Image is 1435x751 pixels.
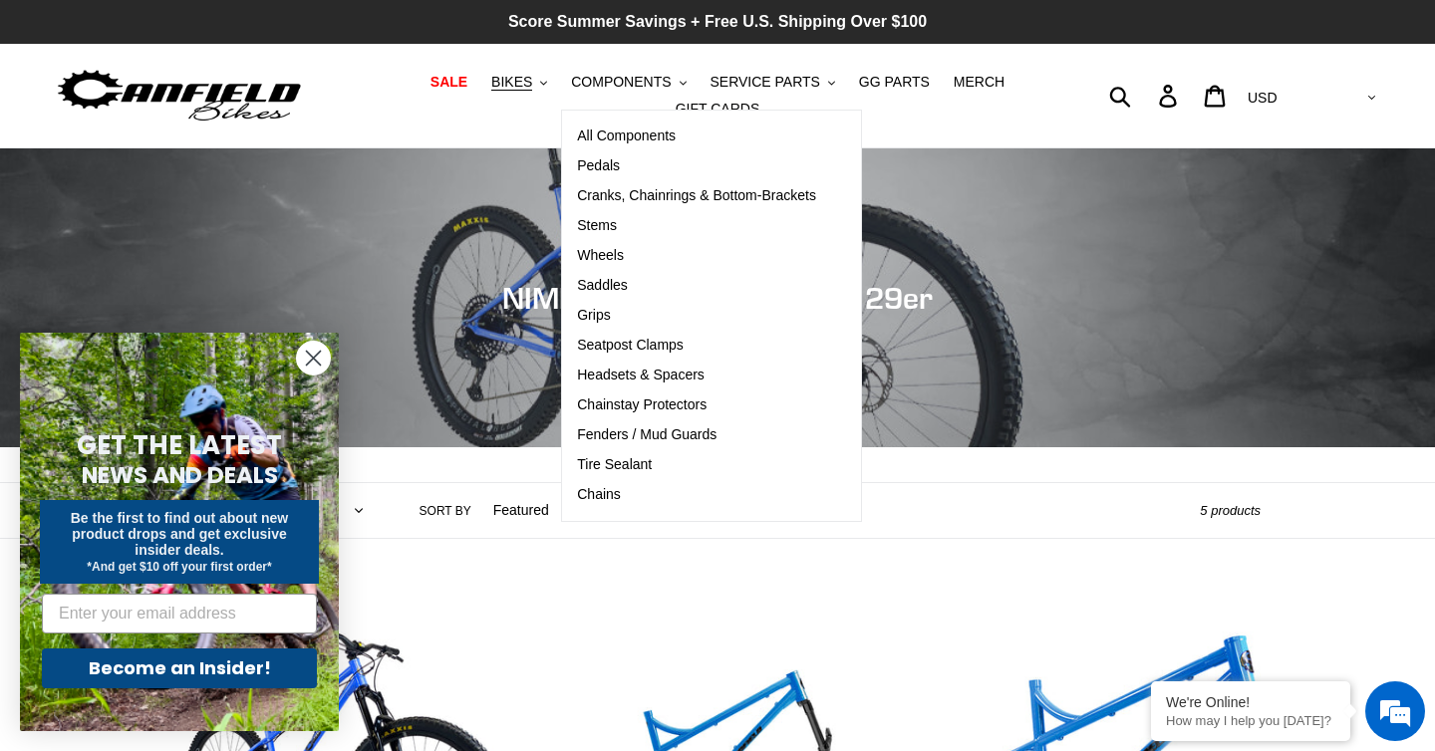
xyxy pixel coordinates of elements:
span: Stems [577,217,617,234]
div: Navigation go back [22,110,52,139]
a: Grips [562,301,831,331]
div: Minimize live chat window [327,10,375,58]
a: MERCH [944,69,1014,96]
img: Canfield Bikes [55,65,304,127]
a: Chainstay Protectors [562,390,831,420]
span: SERVICE PARTS [710,74,819,91]
a: SALE [421,69,477,96]
span: Cranks, Chainrings & Bottom-Brackets [577,187,816,204]
input: Enter your email address [42,594,317,633]
span: Pedals [577,157,620,174]
input: Search [1120,74,1171,118]
span: *And get $10 off your first order* [87,560,271,574]
button: SERVICE PARTS [700,69,844,96]
span: NEWS AND DEALS [82,459,278,491]
a: Wheels [562,241,831,271]
button: Close dialog [296,341,331,375]
img: d_696896380_company_1647369064580_696896380 [64,100,114,149]
span: We're online! [116,251,275,452]
a: Saddles [562,271,831,301]
button: COMPONENTS [561,69,696,96]
span: MERCH [954,74,1004,91]
span: GIFT CARDS [676,101,760,118]
span: Headsets & Spacers [577,367,705,383]
span: NIMBLE 9 - Steel Hardtail 29er [502,280,933,316]
textarea: Type your message and hit 'Enter' [10,544,380,614]
a: Pedals [562,151,831,181]
span: Seatpost Clamps [577,337,684,354]
a: Seatpost Clamps [562,331,831,361]
span: Grips [577,307,610,324]
div: Chat with us now [134,112,365,137]
span: GET THE LATEST [77,427,282,463]
span: 5 products [1200,503,1261,518]
a: GIFT CARDS [666,96,770,123]
a: All Components [562,122,831,151]
span: Saddles [577,277,628,294]
a: Chains [562,480,831,510]
span: SALE [430,74,467,91]
p: How may I help you today? [1166,713,1335,728]
a: Headsets & Spacers [562,361,831,390]
button: BIKES [481,69,557,96]
span: Chainstay Protectors [577,396,707,413]
span: Tire Sealant [577,456,652,473]
span: COMPONENTS [571,74,671,91]
a: Tire Sealant [562,450,831,480]
div: We're Online! [1166,694,1335,710]
a: Stems [562,211,831,241]
span: BIKES [491,74,532,91]
span: Wheels [577,247,624,264]
span: All Components [577,127,676,144]
span: Chains [577,486,621,503]
span: Fenders / Mud Guards [577,426,717,443]
a: Cranks, Chainrings & Bottom-Brackets [562,181,831,211]
a: GG PARTS [849,69,940,96]
span: Be the first to find out about new product drops and get exclusive insider deals. [71,510,289,558]
button: Become an Insider! [42,648,317,688]
label: Sort by [420,502,471,520]
a: Fenders / Mud Guards [562,420,831,450]
span: GG PARTS [859,74,930,91]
